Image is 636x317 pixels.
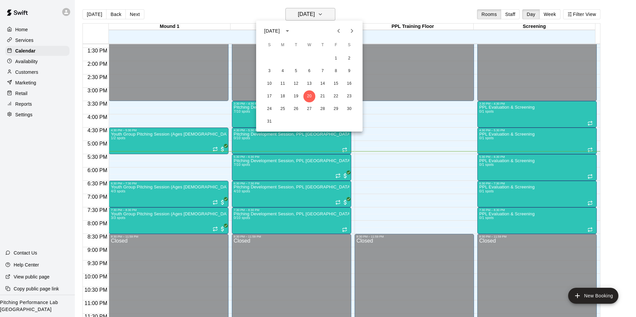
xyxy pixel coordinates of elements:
div: [DATE] [264,28,280,35]
button: 29 [330,103,342,115]
button: 13 [303,78,315,90]
button: 17 [263,90,275,102]
button: 12 [290,78,302,90]
button: 9 [343,65,355,77]
button: 4 [277,65,289,77]
button: Next month [345,24,359,38]
button: 10 [263,78,275,90]
span: Tuesday [290,39,302,52]
button: calendar view is open, switch to year view [282,25,293,37]
button: 14 [317,78,329,90]
button: 15 [330,78,342,90]
button: 27 [303,103,315,115]
button: 22 [330,90,342,102]
button: 2 [343,53,355,64]
span: Monday [277,39,289,52]
span: Thursday [317,39,329,52]
button: 24 [263,103,275,115]
button: 26 [290,103,302,115]
button: Previous month [332,24,345,38]
button: 1 [330,53,342,64]
button: 21 [317,90,329,102]
button: 25 [277,103,289,115]
span: Friday [330,39,342,52]
button: 16 [343,78,355,90]
button: 30 [343,103,355,115]
button: 28 [317,103,329,115]
button: 19 [290,90,302,102]
span: Sunday [263,39,275,52]
button: 6 [303,65,315,77]
button: 18 [277,90,289,102]
button: 11 [277,78,289,90]
button: 23 [343,90,355,102]
button: 8 [330,65,342,77]
span: Saturday [343,39,355,52]
span: Wednesday [303,39,315,52]
button: 31 [263,116,275,128]
button: 7 [317,65,329,77]
button: 5 [290,65,302,77]
button: 3 [263,65,275,77]
button: 20 [303,90,315,102]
